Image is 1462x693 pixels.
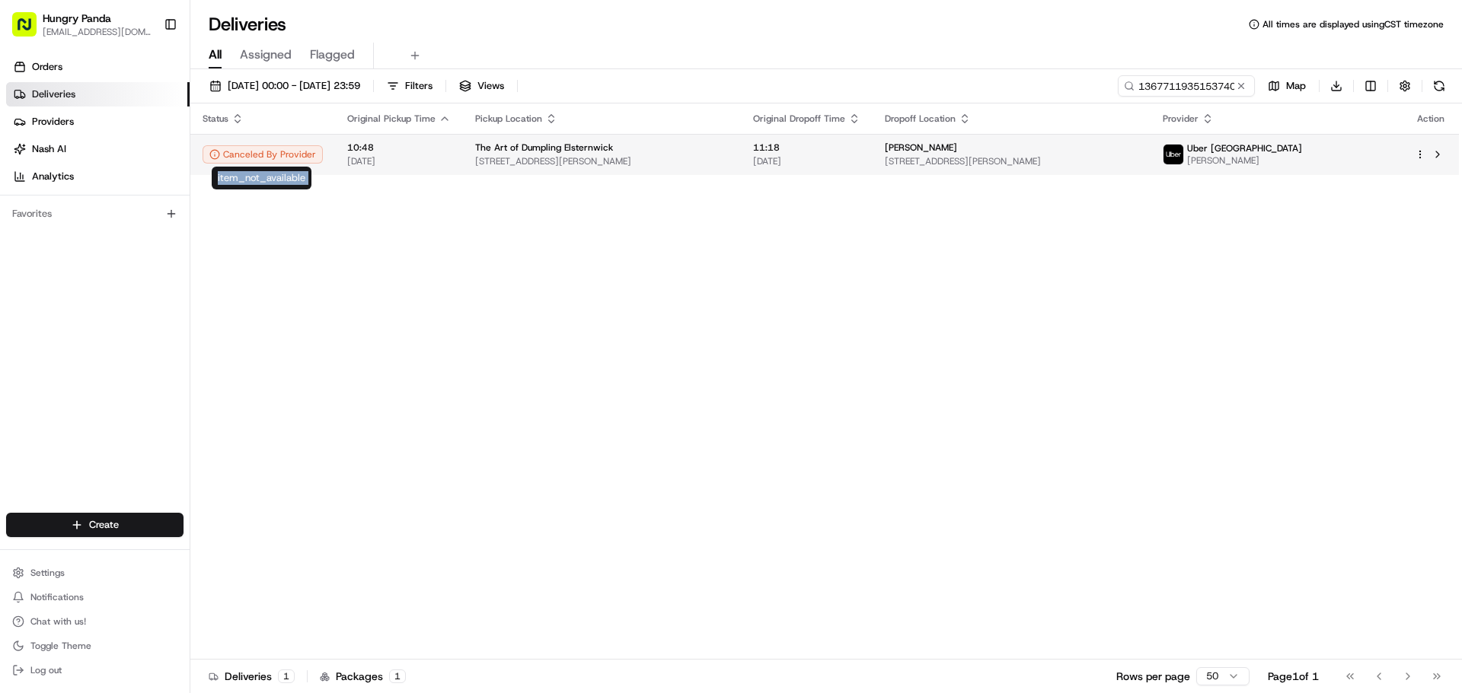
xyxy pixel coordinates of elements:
span: Status [203,113,228,125]
button: Canceled By Provider [203,145,323,164]
button: [EMAIL_ADDRESS][DOMAIN_NAME] [43,26,152,38]
span: [DATE] [347,155,451,167]
img: uber-new-logo.jpeg [1164,145,1183,164]
span: Map [1286,79,1306,93]
a: Providers [6,110,190,134]
div: We're available if you need us! [69,161,209,173]
img: Bea Lacdao [15,221,40,246]
input: Clear [40,98,251,114]
span: [PERSON_NAME] [47,236,123,248]
span: Toggle Theme [30,640,91,652]
a: Analytics [6,164,190,189]
button: Filters [380,75,439,97]
button: [DATE] 00:00 - [DATE] 23:59 [203,75,367,97]
div: 1 [389,669,406,683]
span: Assigned [240,46,292,64]
h1: Deliveries [209,12,286,37]
span: Create [89,518,119,532]
span: Filters [405,79,433,93]
span: [PERSON_NAME] [1187,154,1302,167]
span: Flagged [310,46,355,64]
button: Start new chat [259,150,277,168]
span: Views [477,79,504,93]
button: See all [236,195,277,213]
span: Knowledge Base [30,340,117,355]
p: Welcome 👋 [15,61,277,85]
span: 8月15日 [59,277,94,289]
a: Orders [6,55,190,79]
span: 11:18 [753,141,860,154]
span: Pylon [152,377,184,389]
img: Nash [15,15,46,46]
span: 8月19日 [135,236,171,248]
span: Original Pickup Time [347,113,436,125]
button: Views [452,75,511,97]
span: Uber [GEOGRAPHIC_DATA] [1187,142,1302,154]
span: [STREET_ADDRESS][PERSON_NAME] [475,155,729,167]
span: • [50,277,56,289]
a: Nash AI [6,137,190,161]
span: Settings [30,567,65,579]
div: Action [1415,113,1447,125]
button: Refresh [1428,75,1450,97]
span: 10:48 [347,141,451,154]
a: 📗Knowledge Base [9,334,123,361]
span: All times are displayed using CST timezone [1262,18,1444,30]
div: Deliveries [209,669,295,684]
button: Map [1261,75,1313,97]
div: Past conversations [15,198,102,210]
span: All [209,46,222,64]
div: 💻 [129,342,141,354]
span: [DATE] 00:00 - [DATE] 23:59 [228,79,360,93]
button: Hungry Panda[EMAIL_ADDRESS][DOMAIN_NAME] [6,6,158,43]
div: Favorites [6,202,184,226]
p: Rows per page [1116,669,1190,684]
span: Analytics [32,170,74,183]
span: The Art of Dumpling Elsternwick [475,141,613,154]
span: Original Dropoff Time [753,113,845,125]
div: 📗 [15,342,27,354]
span: [STREET_ADDRESS][PERSON_NAME] [885,155,1138,167]
button: Create [6,513,184,537]
input: Type to search [1118,75,1255,97]
span: Providers [32,115,74,129]
button: Log out [6,660,184,681]
div: item_not_available [212,167,311,189]
span: API Documentation [144,340,244,355]
button: Toggle Theme [6,635,184,656]
button: Hungry Panda [43,11,111,26]
span: [PERSON_NAME] [885,141,957,154]
span: • [126,236,132,248]
a: Powered byPylon [107,377,184,389]
button: Notifications [6,587,184,608]
img: 1736555255976-a54dd68f-1ca7-489b-9aae-adbdc363a1c4 [15,145,43,173]
div: Packages [320,669,406,684]
img: 1753817452368-0c19585d-7be3-40d9-9a41-2dc781b3d1eb [32,145,59,173]
button: Chat with us! [6,611,184,632]
span: [DATE] [753,155,860,167]
img: 1736555255976-a54dd68f-1ca7-489b-9aae-adbdc363a1c4 [30,237,43,249]
div: Page 1 of 1 [1268,669,1319,684]
span: Log out [30,664,62,676]
span: Provider [1163,113,1199,125]
a: Deliveries [6,82,190,106]
div: 1 [278,669,295,683]
span: Orders [32,60,62,74]
button: Settings [6,562,184,583]
span: Nash AI [32,142,66,156]
span: Chat with us! [30,615,86,628]
a: 💻API Documentation [123,334,251,361]
span: Pickup Location [475,113,542,125]
span: Notifications [30,591,84,603]
span: Dropoff Location [885,113,956,125]
span: Deliveries [32,87,75,101]
div: Start new chat [69,145,250,161]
